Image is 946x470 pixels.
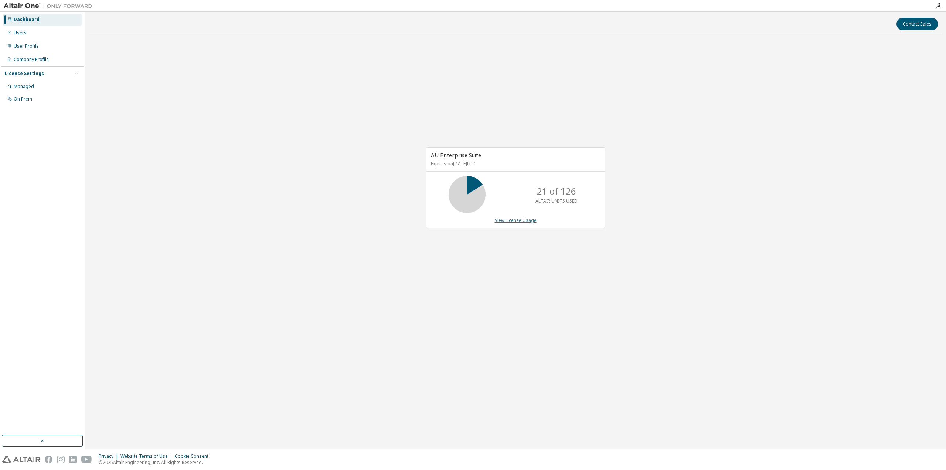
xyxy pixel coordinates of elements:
p: © 2025 Altair Engineering, Inc. All Rights Reserved. [99,459,213,466]
div: Dashboard [14,17,40,23]
span: AU Enterprise Suite [431,151,481,159]
div: Company Profile [14,57,49,62]
img: facebook.svg [45,456,52,463]
button: Contact Sales [896,18,938,30]
div: Privacy [99,453,120,459]
img: youtube.svg [81,456,92,463]
a: View License Usage [495,217,537,223]
p: ALTAIR UNITS USED [535,198,578,204]
div: Users [14,30,27,36]
div: License Settings [5,71,44,77]
div: On Prem [14,96,32,102]
img: linkedin.svg [69,456,77,463]
img: altair_logo.svg [2,456,40,463]
img: instagram.svg [57,456,65,463]
div: Website Terms of Use [120,453,175,459]
div: Cookie Consent [175,453,213,459]
p: Expires on [DATE] UTC [431,160,599,167]
p: 21 of 126 [537,185,576,197]
img: Altair One [4,2,96,10]
div: User Profile [14,43,39,49]
div: Managed [14,84,34,89]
